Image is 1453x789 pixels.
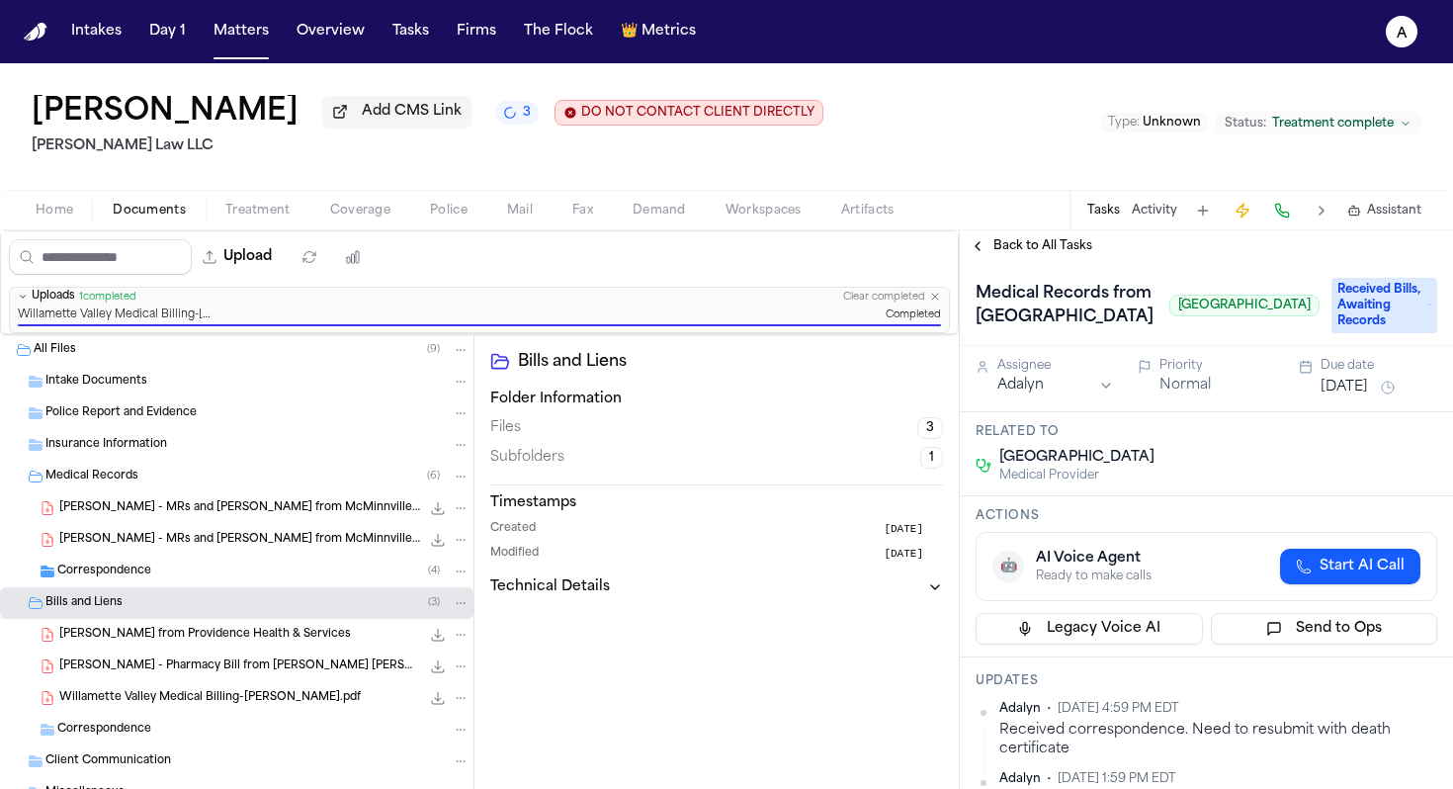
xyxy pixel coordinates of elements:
button: Assistant [1347,203,1421,219]
h1: Medical Records from [GEOGRAPHIC_DATA] [968,278,1161,333]
h3: Folder Information [490,390,943,409]
button: Create Immediate Task [1229,197,1256,224]
span: Modified [490,546,539,563]
span: • [1047,701,1052,717]
span: Home [36,203,73,219]
button: Edit Type: Unknown [1102,113,1207,132]
button: Download L. Adamek - MRs and Bills from McMinnville Internal Medicine - 8.2023 to 6.2024 [428,530,448,550]
span: Medical Provider [999,468,1154,483]
h3: Updates [976,673,1437,689]
button: Make a Call [1268,197,1296,224]
span: Client Communication [45,753,171,770]
span: Bills and Liens [45,595,123,612]
button: Add Task [1189,197,1217,224]
h3: Timestamps [490,493,943,513]
img: Finch Logo [24,23,47,42]
span: Demand [633,203,686,219]
span: Back to All Tasks [993,238,1092,254]
button: Day 1 [141,14,194,49]
span: Police [430,203,468,219]
span: Coverage [330,203,390,219]
span: 1 [920,447,943,469]
button: Download L. Adamek - MRs and Bills from McMinnville Internal Medicine - 2023 to 2024 [428,498,448,518]
button: Uploads1completedClear completed [10,288,949,307]
span: Medical Records [45,469,138,485]
span: Files [490,418,521,438]
span: Mail [507,203,533,219]
span: [PERSON_NAME] - MRs and [PERSON_NAME] from McMinnville Internal Medicine - [DATE] to [DATE] [59,500,420,517]
span: Unknown [1143,117,1201,129]
button: Send to Ops [1211,613,1438,645]
button: Tasks [1087,203,1120,219]
span: 3 [523,105,531,121]
button: Edit matter name [32,95,299,131]
span: Start AI Call [1320,557,1405,576]
button: Activity [1132,203,1177,219]
div: AI Voice Agent [1036,549,1152,569]
button: [DATE] [884,521,943,538]
button: Snooze task [1376,376,1400,399]
span: Adalyn [999,771,1041,787]
span: Documents [113,203,186,219]
span: ( 4 ) [428,566,440,576]
span: Created [490,521,536,538]
button: Technical Details [490,577,943,597]
span: All Files [34,342,76,359]
span: [PERSON_NAME] - MRs and [PERSON_NAME] from McMinnville Internal Medicine - 8.2023 to 6.2024 [59,532,420,549]
span: [PERSON_NAME] from Providence Health & Services [59,627,351,644]
button: Legacy Voice AI [976,613,1203,645]
button: Clear completed [843,291,925,304]
span: Received Bills, Awaiting Records [1331,278,1437,333]
span: Fax [572,203,593,219]
h2: Bills and Liens [518,350,943,374]
h1: [PERSON_NAME] [32,95,299,131]
span: [DATE] [884,521,923,538]
span: Add CMS Link [362,102,462,122]
h2: [PERSON_NAME] Law LLC [32,134,823,158]
span: [GEOGRAPHIC_DATA] [999,448,1154,468]
button: Normal [1159,376,1211,395]
button: Intakes [63,14,129,49]
h3: Technical Details [490,577,610,597]
span: [DATE] [884,546,923,563]
button: Matters [206,14,277,49]
span: 1 completed [79,291,136,304]
div: Assignee [997,358,1114,374]
span: Correspondence [57,722,151,739]
span: Intake Documents [45,374,147,391]
span: Willamette Valley Medical Billing-[PERSON_NAME].pdf [18,308,215,323]
span: Type : [1108,117,1140,129]
button: Change status from Treatment complete [1215,112,1421,135]
div: Ready to make calls [1036,569,1152,584]
span: [DATE] 4:59 PM EDT [1058,701,1179,717]
h3: Related to [976,424,1437,440]
span: DO NOT CONTACT CLIENT DIRECTLY [581,105,814,121]
button: [DATE] [1321,378,1368,397]
button: Back to All Tasks [960,238,1102,254]
span: Status: [1225,116,1266,131]
a: Home [24,23,47,42]
div: Received correspondence. Need to resubmit with death certificate [999,721,1437,759]
span: Correspondence [57,564,151,580]
button: Edit client contact restriction [555,100,823,126]
span: Adalyn [999,701,1041,717]
span: ( 6 ) [427,471,440,482]
span: [DATE] 1:59 PM EDT [1058,771,1176,787]
button: crownMetrics [613,14,704,49]
div: Priority [1159,358,1276,374]
span: • [1047,771,1052,787]
button: Overview [289,14,373,49]
a: Firms [449,14,504,49]
button: Download Willamette Valley Medical Billing-L. Adamek.pdf [428,688,448,708]
span: [GEOGRAPHIC_DATA] [1169,295,1320,316]
span: [PERSON_NAME] - Pharmacy Bill from [PERSON_NAME] [PERSON_NAME] - [DATE] to [DATE] [59,658,420,675]
span: Treatment [225,203,291,219]
button: Download L. Adamek - Pharmacy Bill from Fred Meyer - 8.1.23 to 6.6.24 [428,657,448,676]
span: 🤖 [1000,557,1017,576]
span: Uploads [32,290,75,305]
